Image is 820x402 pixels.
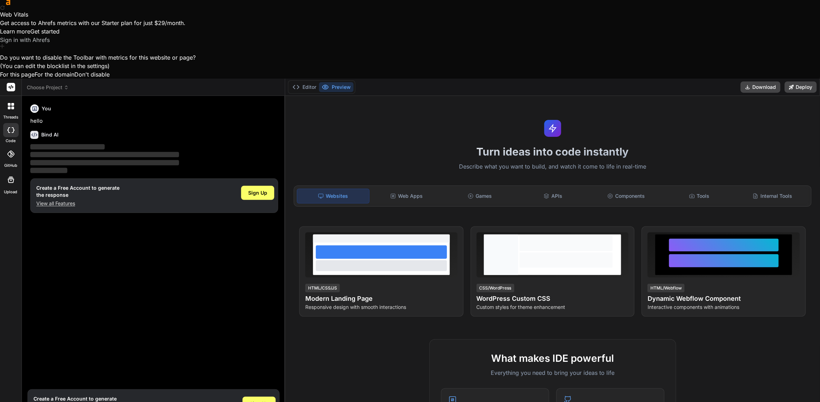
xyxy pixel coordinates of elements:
div: Tools [663,189,735,203]
span: Choose Project [27,84,69,91]
h4: WordPress Custom CSS [477,294,629,304]
h6: Bind AI [41,131,59,138]
label: GitHub [4,163,17,169]
p: Describe what you want to build, and watch it come to life in real-time [289,162,816,171]
p: hello [30,117,278,125]
p: Responsive design with smooth interactions [305,304,458,311]
div: Games [444,189,516,203]
button: Don't disable [74,70,110,79]
div: HTML/Webflow [648,284,685,292]
p: Everything you need to bring your ideas to life [441,368,665,377]
span: ‌ [30,168,67,173]
button: Editor [290,82,319,92]
p: View all Features [36,200,120,207]
div: Web Apps [371,189,443,203]
div: HTML/CSS/JS [305,284,340,292]
h4: Dynamic Webflow Component [648,294,800,304]
h1: Create a Free Account to generate the response [36,184,120,199]
div: CSS/WordPress [477,284,514,292]
label: code [6,138,16,144]
span: Sign Up [248,189,267,196]
label: Upload [4,189,18,195]
h6: You [42,105,51,112]
span: ‌ [30,152,179,157]
h2: What makes IDE powerful [441,351,665,366]
div: Components [590,189,662,203]
button: For the domain [35,70,74,79]
p: Custom styles for theme enhancement [477,304,629,311]
button: Download [741,81,781,93]
div: APIs [517,189,589,203]
button: Get started [30,27,60,36]
div: Websites [297,189,369,203]
div: Internal Tools [736,189,808,203]
button: Deploy [785,81,817,93]
button: Preview [319,82,354,92]
p: Interactive components with animations [648,304,800,311]
h4: Modern Landing Page [305,294,458,304]
span: ‌ [30,144,105,150]
h1: Turn ideas into code instantly [289,145,816,158]
span: ‌ [30,160,179,165]
label: threads [3,114,18,120]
